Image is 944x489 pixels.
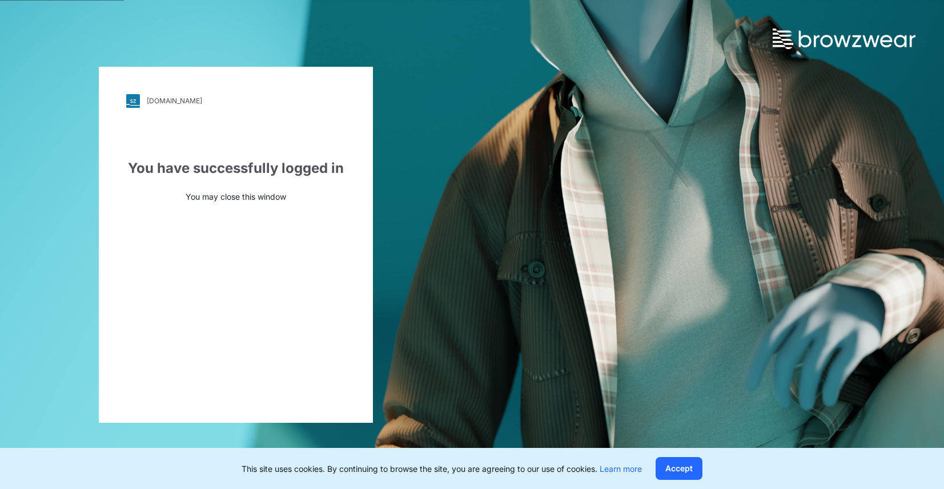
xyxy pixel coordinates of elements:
[773,29,915,49] img: browzwear-logo.73288ffb.svg
[242,463,642,475] p: This site uses cookies. By continuing to browse the site, you are agreeing to our use of cookies.
[126,94,346,108] a: [DOMAIN_NAME]
[126,94,140,108] img: svg+xml;base64,PHN2ZyB3aWR0aD0iMjgiIGhlaWdodD0iMjgiIHZpZXdCb3g9IjAgMCAyOCAyOCIgZmlsbD0ibm9uZSIgeG...
[126,191,346,203] p: You may close this window
[656,457,702,480] button: Accept
[600,464,642,474] a: Learn more
[147,96,202,105] div: [DOMAIN_NAME]
[126,158,346,179] div: You have successfully logged in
